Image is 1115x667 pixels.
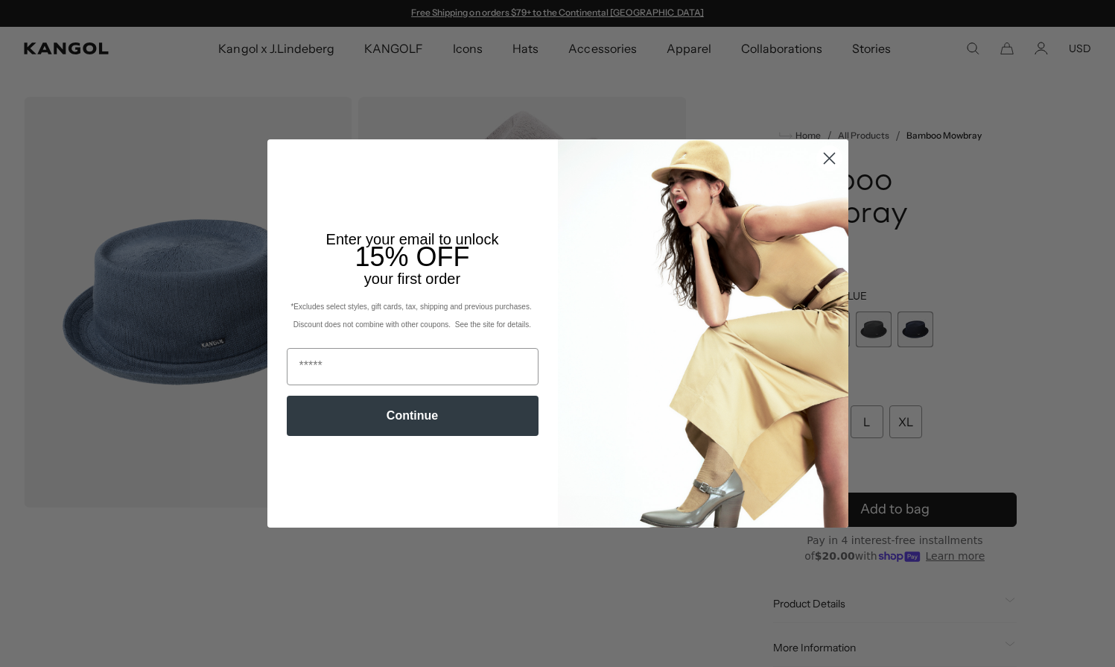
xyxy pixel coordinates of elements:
[816,145,842,171] button: Close dialog
[355,241,469,272] span: 15% OFF
[364,271,460,287] span: your first order
[290,303,533,329] span: *Excludes select styles, gift cards, tax, shipping and previous purchases. Discount does not comb...
[287,396,539,436] button: Continue
[287,348,539,385] input: Email
[326,231,499,247] span: Enter your email to unlock
[558,139,848,527] img: 93be19ad-e773-4382-80b9-c9d740c9197f.jpeg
